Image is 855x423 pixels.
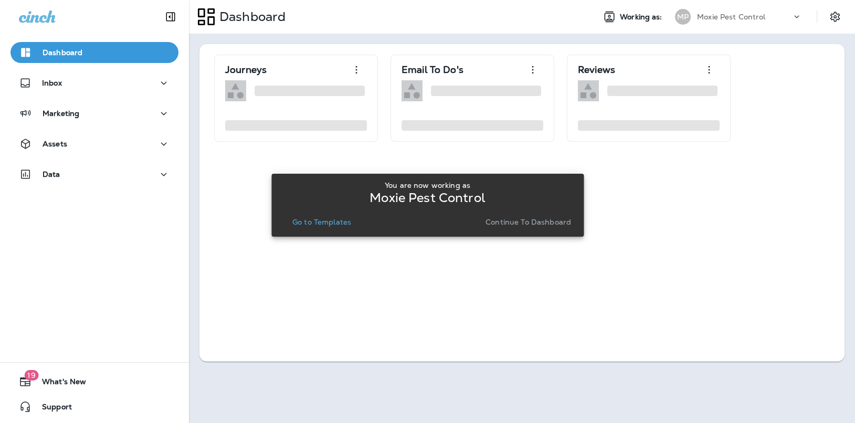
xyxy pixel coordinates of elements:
[225,65,267,75] p: Journeys
[288,215,355,229] button: Go to Templates
[620,13,664,22] span: Working as:
[10,133,178,154] button: Assets
[31,403,72,415] span: Support
[215,9,286,25] p: Dashboard
[43,140,67,148] p: Assets
[675,9,691,25] div: MP
[697,13,766,21] p: Moxie Pest Control
[10,164,178,185] button: Data
[156,6,185,27] button: Collapse Sidebar
[42,79,62,87] p: Inbox
[43,170,60,178] p: Data
[43,109,79,118] p: Marketing
[31,377,86,390] span: What's New
[10,371,178,392] button: 19What's New
[292,218,351,226] p: Go to Templates
[481,215,575,229] button: Continue to Dashboard
[578,65,615,75] p: Reviews
[826,7,845,26] button: Settings
[10,103,178,124] button: Marketing
[43,48,82,57] p: Dashboard
[10,396,178,417] button: Support
[370,194,485,202] p: Moxie Pest Control
[24,370,38,380] span: 19
[10,42,178,63] button: Dashboard
[485,218,571,226] p: Continue to Dashboard
[10,72,178,93] button: Inbox
[385,181,470,189] p: You are now working as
